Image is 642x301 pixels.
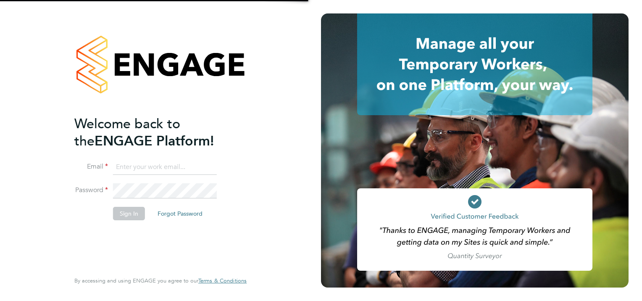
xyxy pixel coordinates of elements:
[74,115,238,150] h2: ENGAGE Platform!
[74,116,180,149] span: Welcome back to the
[198,277,247,284] a: Terms & Conditions
[113,207,145,220] button: Sign In
[74,162,108,171] label: Email
[113,160,217,175] input: Enter your work email...
[151,207,209,220] button: Forgot Password
[74,277,247,284] span: By accessing and using ENGAGE you agree to our
[74,186,108,195] label: Password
